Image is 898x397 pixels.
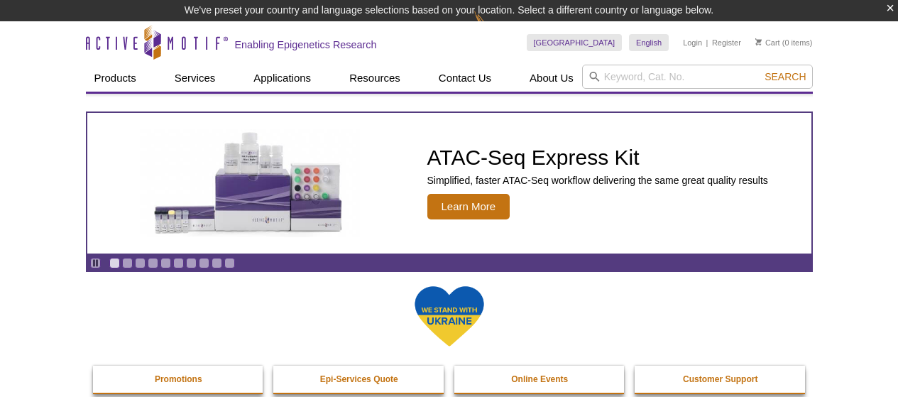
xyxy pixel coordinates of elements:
a: Toggle autoplay [90,258,101,268]
a: Products [86,65,145,92]
a: Online Events [454,366,626,393]
a: Epi-Services Quote [273,366,445,393]
a: Go to slide 10 [224,258,235,268]
a: Promotions [93,366,265,393]
a: Go to slide 8 [199,258,209,268]
a: Go to slide 5 [160,258,171,268]
a: Go to slide 3 [135,258,146,268]
strong: Promotions [155,374,202,384]
a: Go to slide 6 [173,258,184,268]
a: ATAC-Seq Express Kit ATAC-Seq Express Kit Simplified, faster ATAC-Seq workflow delivering the sam... [87,113,811,254]
strong: Customer Support [683,374,757,384]
a: Customer Support [635,366,806,393]
button: Search [760,70,810,83]
article: ATAC-Seq Express Kit [87,113,811,254]
li: (0 items) [755,34,813,51]
span: Learn More [427,194,510,219]
h2: ATAC-Seq Express Kit [427,147,768,168]
a: About Us [521,65,582,92]
strong: Epi-Services Quote [320,374,398,384]
a: Register [712,38,741,48]
a: Cart [755,38,780,48]
strong: Online Events [511,374,568,384]
img: ATAC-Seq Express Kit [133,129,367,237]
input: Keyword, Cat. No. [582,65,813,89]
img: We Stand With Ukraine [414,285,485,348]
li: | [706,34,708,51]
span: Search [765,71,806,82]
a: Services [166,65,224,92]
a: Go to slide 9 [212,258,222,268]
a: Login [683,38,702,48]
a: Contact Us [430,65,500,92]
p: Simplified, faster ATAC-Seq workflow delivering the same great quality results [427,174,768,187]
a: Go to slide 2 [122,258,133,268]
img: Change Here [474,11,512,44]
a: Go to slide 4 [148,258,158,268]
a: English [629,34,669,51]
a: [GEOGRAPHIC_DATA] [527,34,623,51]
a: Applications [245,65,319,92]
a: Go to slide 7 [186,258,197,268]
img: Your Cart [755,38,762,45]
a: Resources [341,65,409,92]
h2: Enabling Epigenetics Research [235,38,377,51]
a: Go to slide 1 [109,258,120,268]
